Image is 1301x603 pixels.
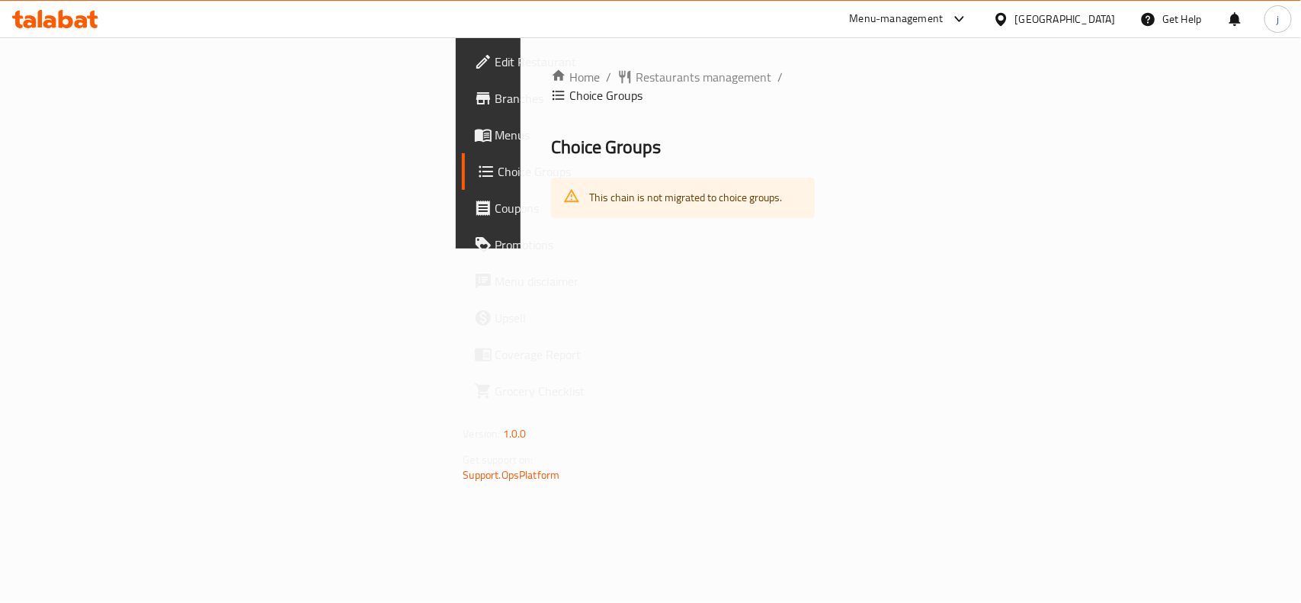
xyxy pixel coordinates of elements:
[462,336,673,373] a: Coverage Report
[495,309,661,327] span: Upsell
[850,10,944,28] div: Menu-management
[617,68,771,86] a: Restaurants management
[462,80,673,117] a: Branches
[462,190,673,226] a: Coupons
[495,199,661,217] span: Coupons
[462,153,673,190] a: Choice Groups
[463,424,501,444] span: Version:
[462,263,673,300] a: Menu disclaimer
[462,373,673,409] a: Grocery Checklist
[462,300,673,336] a: Upsell
[462,226,673,263] a: Promotions
[495,53,661,71] span: Edit Restaurant
[503,424,527,444] span: 1.0.0
[462,43,673,80] a: Edit Restaurant
[1277,11,1279,27] span: j
[495,345,661,364] span: Coverage Report
[1015,11,1116,27] div: [GEOGRAPHIC_DATA]
[463,465,560,485] a: Support.OpsPlatform
[495,126,661,144] span: Menus
[495,382,661,400] span: Grocery Checklist
[636,68,771,86] span: Restaurants management
[498,162,661,181] span: Choice Groups
[495,272,661,290] span: Menu disclaimer
[495,89,661,107] span: Branches
[462,117,673,153] a: Menus
[589,182,782,213] div: This chain is not migrated to choice groups.
[551,68,816,104] nav: breadcrumb
[495,236,661,254] span: Promotions
[777,68,783,86] li: /
[463,450,534,470] span: Get support on:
